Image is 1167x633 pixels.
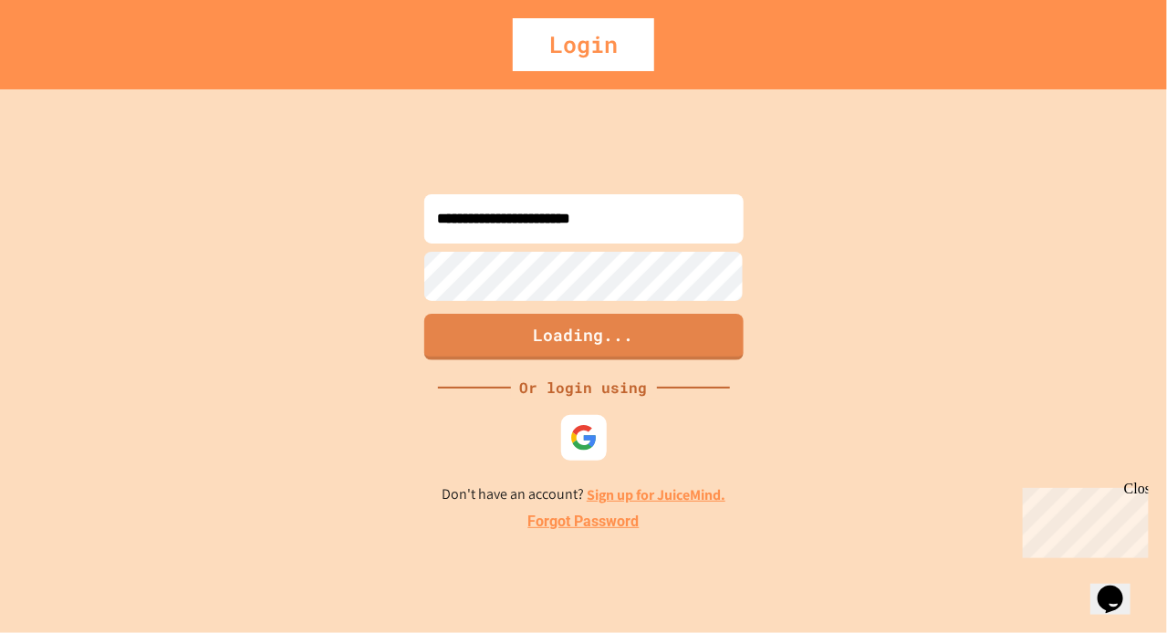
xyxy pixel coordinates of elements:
a: Forgot Password [528,511,640,533]
div: Login [513,18,654,71]
div: Or login using [511,377,657,399]
iframe: chat widget [1016,481,1149,558]
div: Chat with us now!Close [7,7,126,116]
p: Don't have an account? [442,483,725,506]
iframe: chat widget [1090,560,1149,615]
button: Loading... [424,314,744,360]
img: google-icon.svg [570,424,598,451]
a: Sign up for JuiceMind. [587,485,725,504]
